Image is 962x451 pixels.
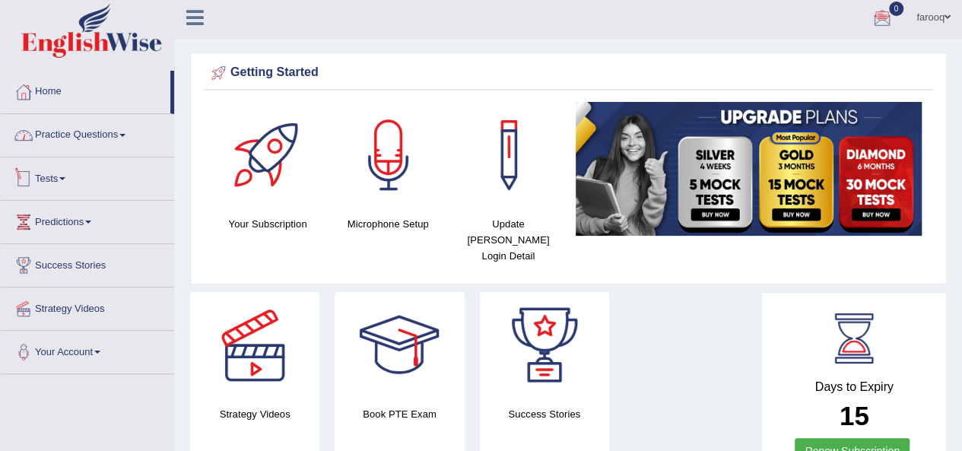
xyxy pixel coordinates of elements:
h4: Your Subscription [215,216,320,232]
h4: Microphone Setup [335,216,440,232]
span: 0 [889,2,904,16]
h4: Strategy Videos [190,406,319,422]
a: Strategy Videos [1,287,174,326]
h4: Days to Expiry [779,380,929,394]
h4: Success Stories [480,406,609,422]
div: Getting Started [208,62,929,84]
a: Tests [1,157,174,195]
h4: Update [PERSON_NAME] Login Detail [456,216,560,264]
img: small5.jpg [576,102,922,236]
a: Practice Questions [1,114,174,152]
a: Success Stories [1,244,174,282]
h4: Book PTE Exam [335,406,464,422]
a: Your Account [1,331,174,369]
a: Predictions [1,201,174,239]
a: Home [1,71,170,109]
b: 15 [840,401,869,430]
